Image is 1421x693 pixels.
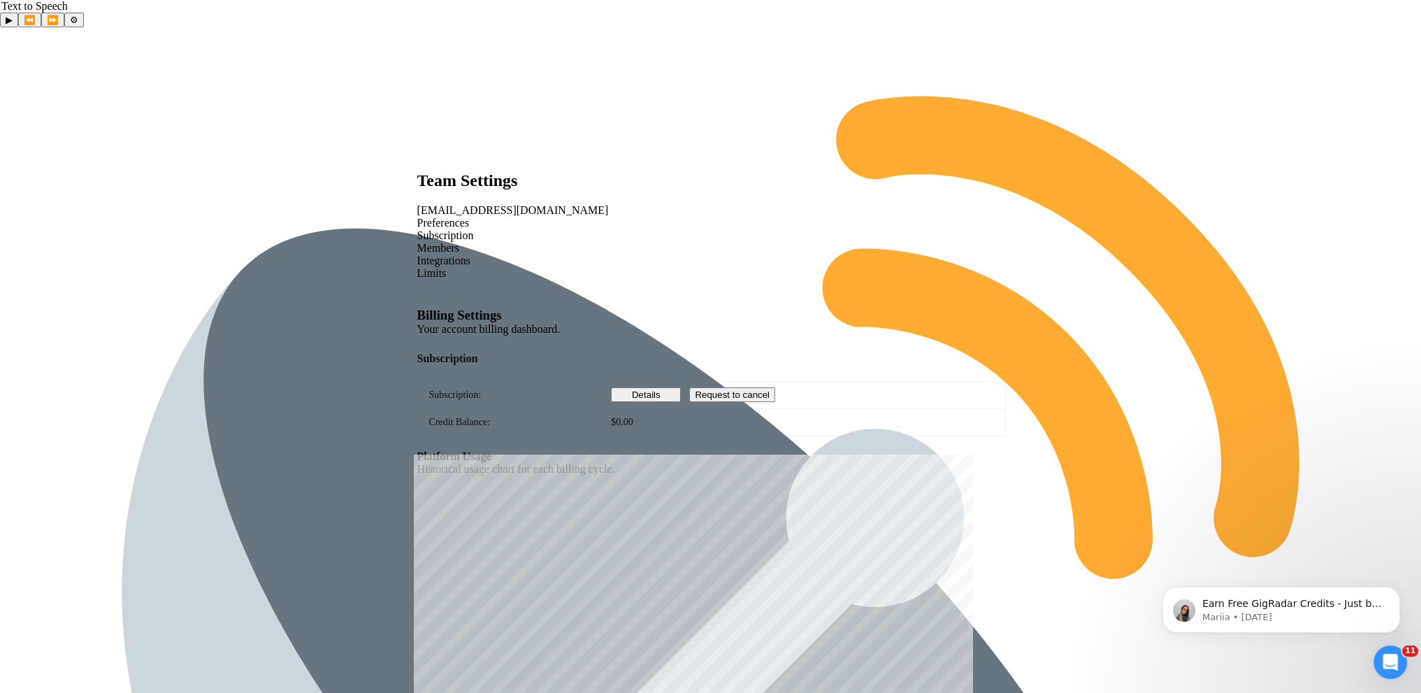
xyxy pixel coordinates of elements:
[417,204,609,216] span: [EMAIL_ADDRESS][DOMAIN_NAME]
[417,308,1004,323] h3: Billing Settings
[632,390,661,400] span: Details
[429,417,490,427] span: Credit Balance:
[64,13,84,27] button: Settings
[417,323,561,335] span: Your account billing dashboard.
[417,229,1004,242] div: Subscription
[417,450,1004,463] h4: Platform Usage
[689,387,775,402] button: Request to cancel
[417,217,1004,229] div: Preferences
[41,13,64,27] button: Forward
[417,242,1004,255] div: Members
[18,13,41,27] button: Previous
[611,417,633,427] span: $ 0.00
[417,171,1004,190] h2: Team Settings
[695,390,770,400] span: Request to cancel
[1402,645,1418,657] span: 11
[1373,645,1407,679] iframe: Intercom live chat
[417,350,1004,367] div: Subscription
[429,390,482,400] span: Subscription:
[417,267,1004,280] div: Limits
[611,387,681,402] button: Details
[417,255,1004,267] div: Integrations
[1141,557,1421,655] iframe: Intercom notifications message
